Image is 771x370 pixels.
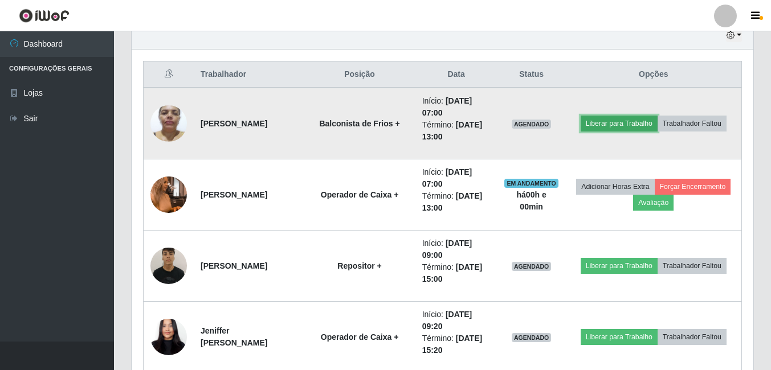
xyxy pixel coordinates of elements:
[512,262,552,271] span: AGENDADO
[150,241,187,290] img: 1750358029767.jpeg
[422,167,472,188] time: [DATE] 07:00
[422,239,472,260] time: [DATE] 09:00
[658,329,727,345] button: Trabalhador Faltou
[319,119,399,128] strong: Balconista de Frios +
[201,261,267,270] strong: [PERSON_NAME]
[512,333,552,342] span: AGENDADO
[517,190,546,211] strong: há 00 h e 00 min
[422,95,491,119] li: Início:
[576,179,654,195] button: Adicionar Horas Extra
[422,119,491,143] li: Término:
[581,258,658,274] button: Liberar para Trabalho
[566,61,742,88] th: Opções
[658,116,727,131] button: Trabalhador Faltou
[150,99,187,147] img: 1707253848276.jpeg
[304,61,415,88] th: Posição
[422,190,491,214] li: Término:
[321,332,399,342] strong: Operador de Caixa +
[422,310,472,331] time: [DATE] 09:20
[19,9,70,23] img: CoreUI Logo
[422,237,491,261] li: Início:
[512,120,552,129] span: AGENDADO
[415,61,497,88] th: Data
[655,179,731,195] button: Forçar Encerramento
[581,329,658,345] button: Liberar para Trabalho
[337,261,381,270] strong: Repositor +
[201,190,267,199] strong: [PERSON_NAME]
[150,162,187,227] img: 1740599758812.jpeg
[422,96,472,117] time: [DATE] 07:00
[422,261,491,285] li: Término:
[201,326,267,347] strong: Jeniffer [PERSON_NAME]
[504,179,558,188] span: EM ANDAMENTO
[201,119,267,128] strong: [PERSON_NAME]
[321,190,399,199] strong: Operador de Caixa +
[658,258,727,274] button: Trabalhador Faltou
[422,166,491,190] li: Início:
[422,309,491,332] li: Início:
[194,61,304,88] th: Trabalhador
[581,116,658,131] button: Liberar para Trabalho
[633,195,674,211] button: Avaliação
[497,61,566,88] th: Status
[422,332,491,356] li: Término:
